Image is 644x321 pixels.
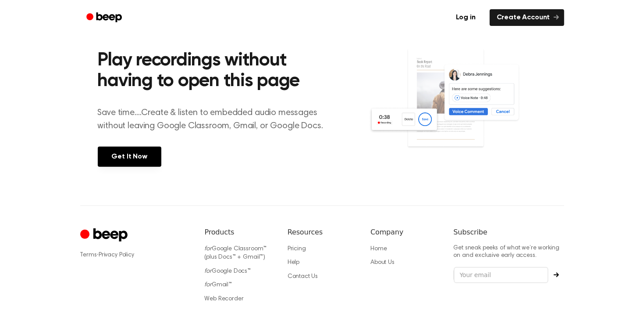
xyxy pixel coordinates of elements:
[454,245,564,260] p: Get sneak peeks of what we’re working on and exclusive early access.
[205,296,244,302] a: Web Recorder
[99,252,134,258] a: Privacy Policy
[205,282,212,288] i: for
[205,268,212,274] i: for
[98,147,161,167] a: Get It Now
[98,50,334,92] h2: Play recordings without having to open this page
[447,7,484,28] a: Log in
[288,274,318,280] a: Contact Us
[370,260,395,266] a: About Us
[369,48,546,166] img: Voice Comments on Docs and Recording Widget
[370,246,387,252] a: Home
[80,227,130,244] a: Cruip
[288,260,299,266] a: Help
[80,9,130,26] a: Beep
[288,246,306,252] a: Pricing
[548,272,564,278] button: Subscribe
[98,106,334,133] p: Save time....Create & listen to embedded audio messages without leaving Google Classroom, Gmail, ...
[454,267,548,284] input: Your email
[205,227,274,238] h6: Products
[288,227,356,238] h6: Resources
[490,9,564,26] a: Create Account
[454,227,564,238] h6: Subscribe
[205,246,212,252] i: for
[205,282,232,288] a: forGmail™
[80,252,97,258] a: Terms
[80,251,191,260] div: ·
[205,268,251,274] a: forGoogle Docs™
[205,246,267,261] a: forGoogle Classroom™ (plus Docs™ + Gmail™)
[370,227,439,238] h6: Company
